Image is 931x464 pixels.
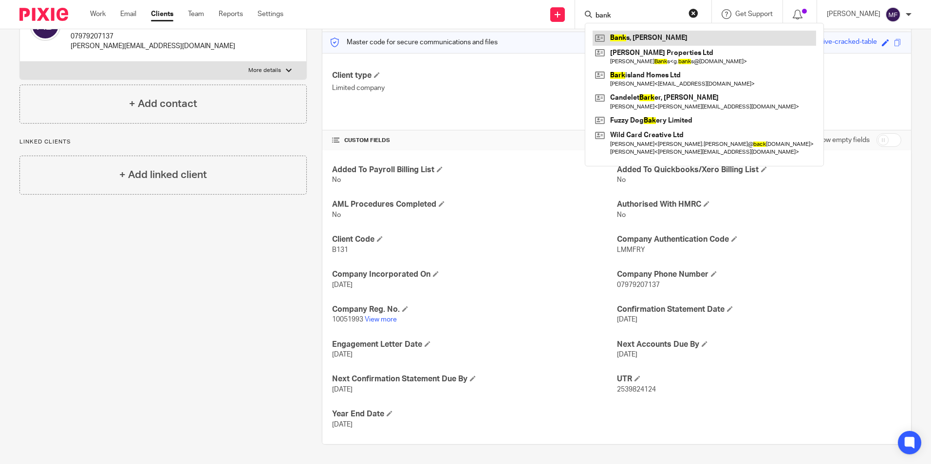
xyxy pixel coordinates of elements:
[19,138,307,146] p: Linked clients
[332,351,353,358] span: [DATE]
[332,386,353,393] span: [DATE]
[885,7,901,22] img: svg%3E
[595,12,682,20] input: Search
[332,177,341,183] span: No
[332,83,616,93] p: Limited company
[332,212,341,218] span: No
[689,8,698,18] button: Clear
[365,316,397,323] a: View more
[332,234,616,245] h4: Client Code
[617,269,901,280] h4: Company Phone Number
[332,269,616,280] h4: Company Incorporated On
[735,11,773,18] span: Get Support
[219,9,243,19] a: Reports
[332,165,616,175] h4: Added To Payroll Billing List
[120,9,136,19] a: Email
[617,304,901,315] h4: Confirmation Statement Date
[119,167,207,182] h4: + Add linked client
[332,409,616,419] h4: Year End Date
[332,374,616,384] h4: Next Confirmation Statement Due By
[151,9,173,19] a: Clients
[617,199,901,210] h4: Authorised With HMRC
[800,37,877,48] div: fuzzy-olive-cracked-table
[332,316,363,323] span: 10051993
[617,316,637,323] span: [DATE]
[617,234,901,245] h4: Company Authentication Code
[617,177,626,183] span: No
[332,247,348,253] span: B131
[617,386,656,393] span: 2539824124
[617,339,901,350] h4: Next Accounts Due By
[332,199,616,210] h4: AML Procedures Completed
[188,9,204,19] a: Team
[617,374,901,384] h4: UTR
[129,96,197,111] h4: + Add contact
[617,282,660,288] span: 07979207137
[617,165,901,175] h4: Added To Quickbooks/Xero Billing List
[332,71,616,81] h4: Client type
[330,37,498,47] p: Master code for secure communications and files
[617,212,626,218] span: No
[332,304,616,315] h4: Company Reg. No.
[19,8,68,21] img: Pixie
[617,247,645,253] span: LMMFRY
[332,282,353,288] span: [DATE]
[332,421,353,428] span: [DATE]
[827,9,880,19] p: [PERSON_NAME]
[332,339,616,350] h4: Engagement Letter Date
[71,32,235,41] p: 07979207137
[814,135,870,145] label: Show empty fields
[258,9,283,19] a: Settings
[617,351,637,358] span: [DATE]
[248,67,281,74] p: More details
[71,41,235,51] p: [PERSON_NAME][EMAIL_ADDRESS][DOMAIN_NAME]
[332,137,616,144] h4: CUSTOM FIELDS
[90,9,106,19] a: Work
